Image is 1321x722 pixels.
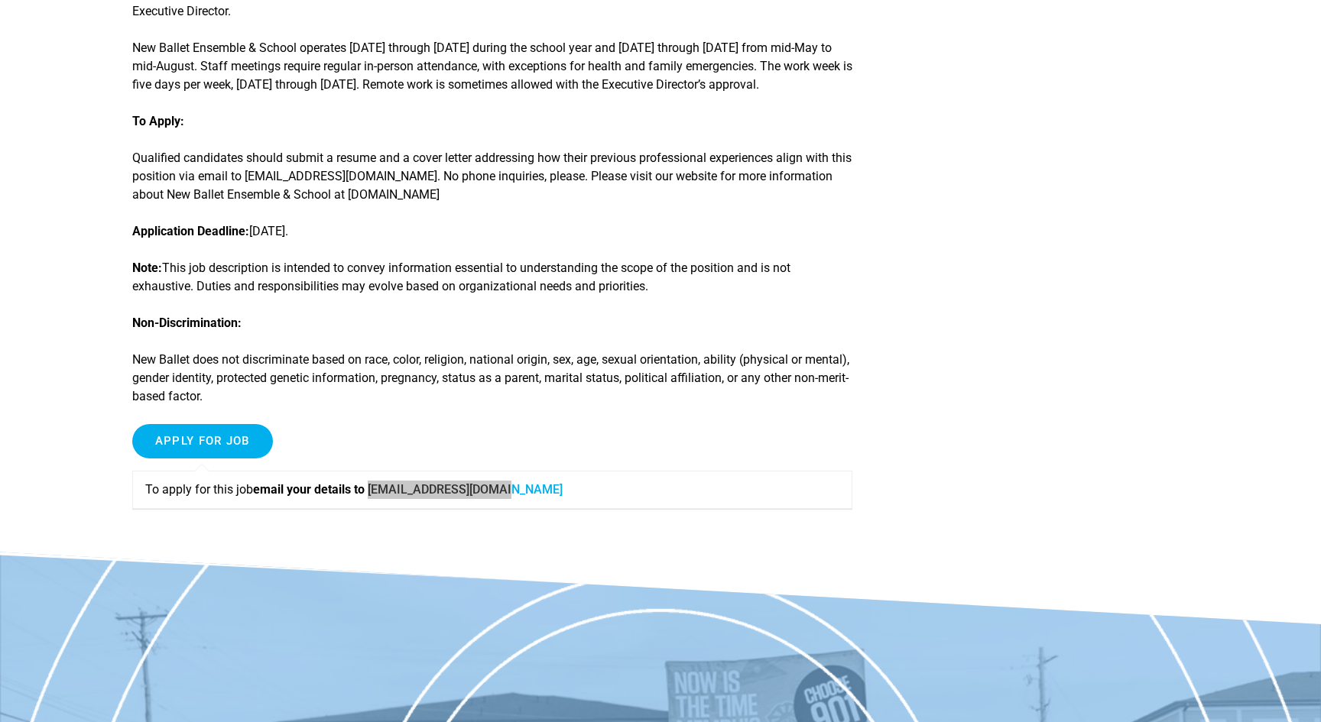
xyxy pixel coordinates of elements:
[253,482,365,497] strong: email your details to
[132,259,853,296] p: This job description is intended to convey information essential to understanding the scope of th...
[132,316,242,330] strong: Non-Discrimination:
[132,222,853,241] p: [DATE].
[145,481,840,499] p: To apply for this job
[368,482,563,497] a: [EMAIL_ADDRESS][DOMAIN_NAME]
[132,261,162,275] strong: Note:
[132,224,249,238] strong: Application Deadline:
[132,39,853,94] p: New Ballet Ensemble & School operates [DATE] through [DATE] during the school year and [DATE] thr...
[132,351,853,406] p: New Ballet does not discriminate based on race, color, religion, national origin, sex, age, sexua...
[132,424,273,458] input: Apply for job
[132,149,853,204] p: Qualified candidates should submit a resume and a cover letter addressing how their previous prof...
[132,114,184,128] strong: To Apply:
